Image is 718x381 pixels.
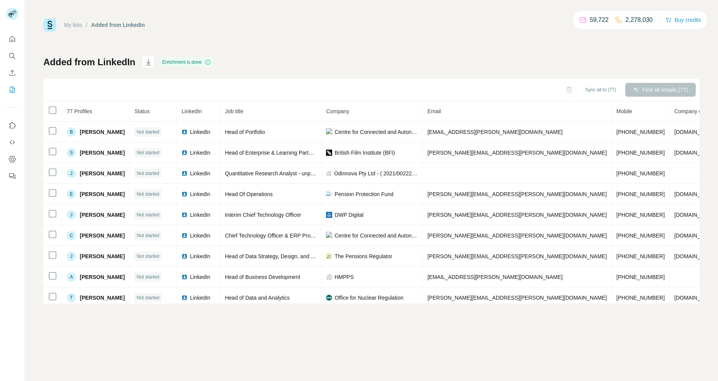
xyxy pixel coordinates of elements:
span: [PERSON_NAME][EMAIL_ADDRESS][PERSON_NAME][DOMAIN_NAME] [427,150,607,156]
span: Centre for Connected and Autonomous Vehicles [334,128,418,136]
span: Quantitative Research Analyst - unpaid [225,170,318,176]
div: J [67,210,76,219]
button: Search [6,49,18,63]
span: The Pensions Regulator [334,252,392,260]
div: E [67,190,76,199]
div: C [67,231,76,240]
span: LinkedIn [181,108,202,114]
img: company-logo [326,232,332,239]
img: company-logo [326,128,332,136]
div: Added from LinkedIn [91,21,145,29]
span: Centre for Connected and Autonomous Vehicles [334,232,418,239]
span: [PHONE_NUMBER] [616,295,665,301]
span: Office for Nuclear Regulation [334,294,403,302]
span: [PHONE_NUMBER] [616,253,665,259]
span: [PERSON_NAME] [80,170,125,177]
span: [PERSON_NAME] [80,273,125,281]
span: Interim Chief Technology Officer [225,212,301,218]
span: Odinnova Pty Ltd - ( 2021/002228/07 ) [334,170,418,177]
span: LinkedIn [190,232,210,239]
img: LinkedIn logo [181,150,188,156]
span: LinkedIn [190,273,210,281]
span: LinkedIn [190,128,210,136]
span: Status [134,108,150,114]
div: B [67,127,76,137]
span: [PHONE_NUMBER] [616,274,665,280]
span: [PERSON_NAME] [80,294,125,302]
span: [PERSON_NAME][EMAIL_ADDRESS][PERSON_NAME][DOMAIN_NAME] [427,253,607,259]
img: LinkedIn logo [181,295,188,301]
span: [PERSON_NAME][EMAIL_ADDRESS][PERSON_NAME][DOMAIN_NAME] [427,295,607,301]
span: Head Of Operations [225,191,273,197]
button: Buy credits [665,15,701,25]
span: Company [326,108,349,114]
span: Head of Business Development [225,274,300,280]
span: Not started [137,232,159,239]
span: [PHONE_NUMBER] [616,212,665,218]
span: [DOMAIN_NAME] [674,191,717,197]
span: LinkedIn [190,211,210,219]
button: Use Surfe API [6,135,18,149]
span: 77 Profiles [67,108,92,114]
span: [DOMAIN_NAME] [674,150,717,156]
button: Quick start [6,32,18,46]
p: 59,722 [590,15,609,25]
span: Head of Portfolio [225,129,265,135]
span: LinkedIn [190,252,210,260]
span: [PERSON_NAME] [80,211,125,219]
img: LinkedIn logo [181,212,188,218]
span: Not started [137,294,159,301]
span: Not started [137,211,159,218]
span: Sync all to (77) [585,86,616,93]
span: Not started [137,129,159,135]
span: LinkedIn [190,149,210,157]
span: [PHONE_NUMBER] [616,129,665,135]
span: British Film Institute (BFI) [334,149,395,157]
img: LinkedIn logo [181,233,188,239]
span: Not started [137,149,159,156]
div: J [67,252,76,261]
a: My lists [64,22,82,28]
button: Sync all to (77) [580,84,621,96]
img: LinkedIn logo [181,191,188,197]
button: Use Surfe on LinkedIn [6,119,18,132]
span: Head of Enterprise & Learning Partnerships [225,150,329,156]
span: [DOMAIN_NAME] [674,129,717,135]
span: [DOMAIN_NAME] [674,295,717,301]
span: [EMAIL_ADDRESS][PERSON_NAME][DOMAIN_NAME] [427,129,562,135]
span: Not started [137,170,159,177]
img: Surfe Logo [43,18,56,31]
li: / [86,21,87,29]
div: A [67,272,76,282]
span: [PERSON_NAME] [80,252,125,260]
span: [PERSON_NAME][EMAIL_ADDRESS][PERSON_NAME][DOMAIN_NAME] [427,233,607,239]
span: Pension Protection Fund [334,190,393,198]
span: [PERSON_NAME][EMAIL_ADDRESS][PERSON_NAME][DOMAIN_NAME] [427,191,607,197]
span: Not started [137,253,159,260]
span: Job title [225,108,243,114]
button: Dashboard [6,152,18,166]
span: [PERSON_NAME][EMAIL_ADDRESS][PERSON_NAME][DOMAIN_NAME] [427,212,607,218]
span: [PHONE_NUMBER] [616,170,665,176]
span: [DOMAIN_NAME] [674,212,717,218]
img: company-logo [326,295,332,301]
span: Not started [137,274,159,280]
div: T [67,293,76,302]
img: LinkedIn logo [181,274,188,280]
h1: Added from LinkedIn [43,56,135,68]
button: Feedback [6,169,18,183]
p: 2,278,030 [626,15,653,25]
span: Mobile [616,108,632,114]
span: DWP Digital [334,211,363,219]
img: company-logo [326,212,332,218]
img: LinkedIn logo [181,170,188,176]
img: company-logo [326,150,332,156]
button: Enrich CSV [6,66,18,80]
img: company-logo [326,191,332,197]
div: J [67,169,76,178]
span: Not started [137,191,159,198]
span: [PERSON_NAME] [80,232,125,239]
div: S [67,148,76,157]
span: HMPPS [334,273,354,281]
span: Chief Technology Officer & ERP Programme Director | Synergy Programme for UK Government [225,233,452,239]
